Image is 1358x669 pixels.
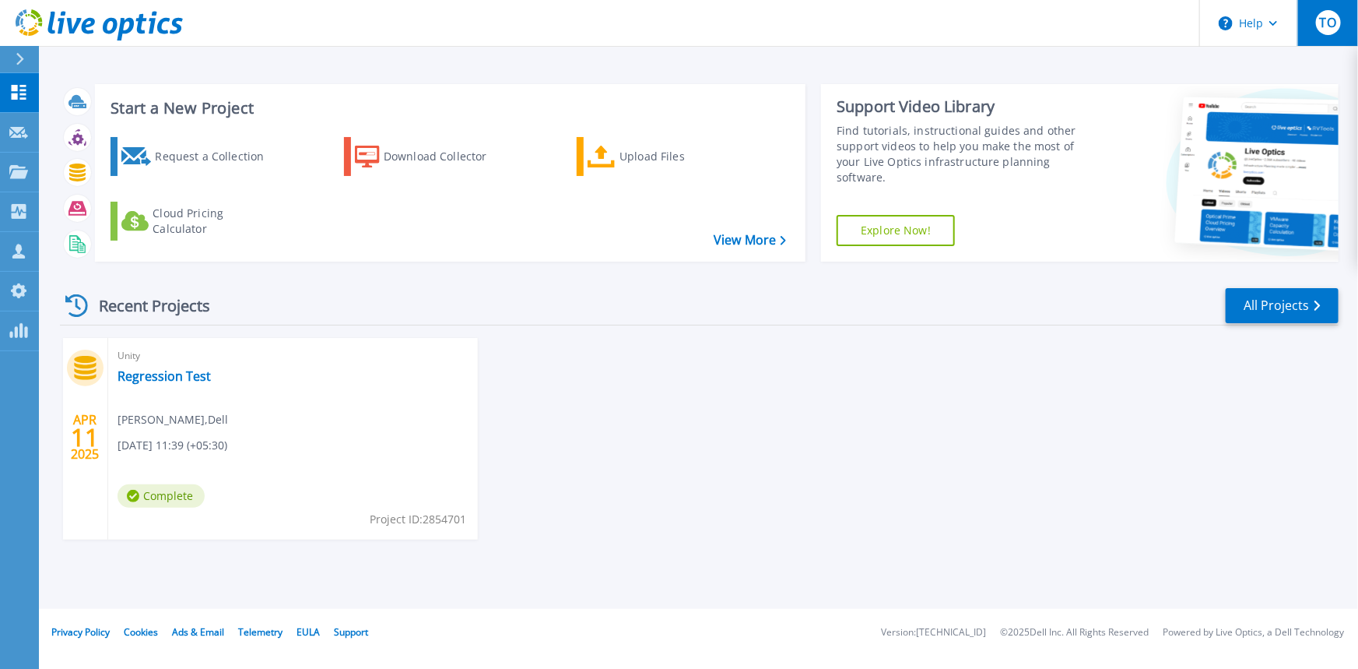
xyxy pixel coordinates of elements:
a: Privacy Policy [51,625,110,639]
div: Download Collector [384,141,508,172]
span: Unity [118,347,468,364]
li: Powered by Live Optics, a Dell Technology [1163,628,1344,638]
a: Cloud Pricing Calculator [111,202,284,241]
div: Request a Collection [155,141,279,172]
a: Explore Now! [837,215,955,246]
div: Recent Projects [60,287,231,325]
span: Project ID: 2854701 [370,511,466,528]
li: Version: [TECHNICAL_ID] [881,628,986,638]
div: Cloud Pricing Calculator [153,206,277,237]
h3: Start a New Project [111,100,785,117]
div: Find tutorials, instructional guides and other support videos to help you make the most of your L... [837,123,1099,185]
span: TO [1320,16,1336,29]
div: Upload Files [619,141,744,172]
a: All Projects [1226,288,1339,323]
a: Telemetry [238,625,282,639]
a: Support [334,625,368,639]
a: Cookies [124,625,158,639]
span: [DATE] 11:39 (+05:30) [118,437,227,454]
span: Complete [118,484,205,508]
a: Ads & Email [172,625,224,639]
div: Support Video Library [837,97,1099,117]
span: [PERSON_NAME] , Dell [118,411,228,428]
div: APR 2025 [70,409,100,466]
a: Download Collector [344,137,518,176]
a: Request a Collection [111,137,284,176]
a: View More [714,233,786,248]
a: EULA [297,625,320,639]
a: Regression Test [118,368,211,384]
li: © 2025 Dell Inc. All Rights Reserved [1000,628,1149,638]
span: 11 [71,431,99,444]
a: Upload Files [577,137,750,176]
